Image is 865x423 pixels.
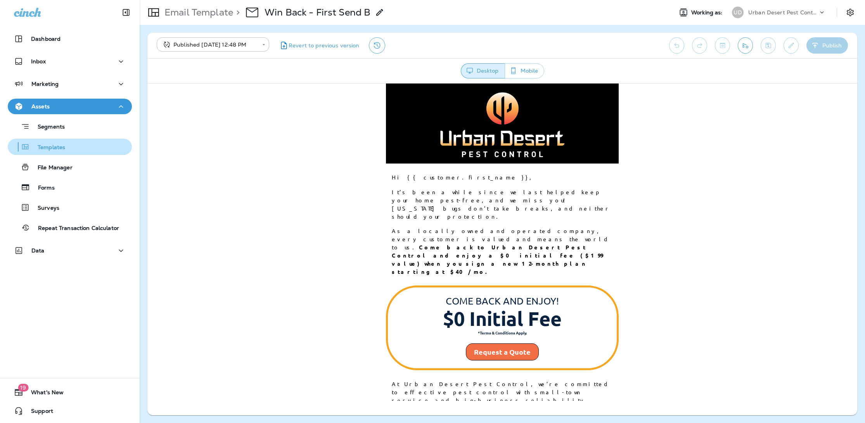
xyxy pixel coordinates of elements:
[505,63,544,78] button: Mobile
[748,9,818,16] p: Urban Desert Pest Control
[244,144,462,191] span: As a locally owned and operated company, every customer is valued and means the world to us.
[8,31,132,47] button: Dashboard
[31,247,45,254] p: Data
[244,297,464,336] span: At Urban Desert Pest Control, we’re committed to effective pest control with small-town service a...
[161,7,233,18] p: Email Template
[319,260,391,277] a: Request a Quote
[8,403,132,419] button: Support
[296,223,414,247] strong: $0 Initial Fee
[23,408,53,417] span: Support
[327,264,383,273] strong: Request a Quote
[8,76,132,92] button: Marketing
[233,7,240,18] p: >
[244,90,385,97] span: Hi {{ customer.first_name }},
[8,385,132,400] button: 19What's New
[298,211,412,223] span: COME BACK AND ENJOY!
[330,246,379,252] strong: *Terms & Conditions Apply.
[162,41,257,49] div: Published [DATE] 12:48 PM
[8,199,132,216] button: Surveys
[8,179,132,195] button: Forms
[18,384,28,392] span: 19
[369,37,385,54] button: View Changelog
[31,58,46,64] p: Inbox
[23,389,64,399] span: What's New
[275,37,363,54] button: Revert to previous version
[8,243,132,258] button: Data
[8,159,132,175] button: File Manager
[8,99,132,114] button: Assets
[30,164,73,172] p: File Manager
[31,36,61,42] p: Dashboard
[30,185,55,192] p: Forms
[8,118,132,135] button: Segments
[30,205,59,212] p: Surveys
[115,5,137,20] button: Collapse Sidebar
[8,54,132,69] button: Inbox
[843,5,857,19] button: Settings
[8,219,132,236] button: Repeat Transaction Calculator
[8,139,132,155] button: Templates
[738,37,753,54] button: Send test email
[30,225,119,232] p: Repeat Transaction Calculator
[461,63,505,78] button: Desktop
[732,7,744,18] div: UD
[31,103,50,110] p: Assets
[289,42,360,49] span: Revert to previous version
[30,124,65,131] p: Segments
[31,81,59,87] p: Marketing
[291,7,419,77] img: urbandesert-logo-07-2048x1101.png
[265,7,370,18] p: Win Back - First Send B
[244,160,456,191] strong: Come back to Urban Desert Pest Control and enjoy a $0 initial fee ($199 value) when you sign a ne...
[244,105,464,136] span: It’s been a while since we last helped keep your home pest-free, and we miss you! [US_STATE] bugs...
[30,144,65,151] p: Templates
[691,9,724,16] span: Working as:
